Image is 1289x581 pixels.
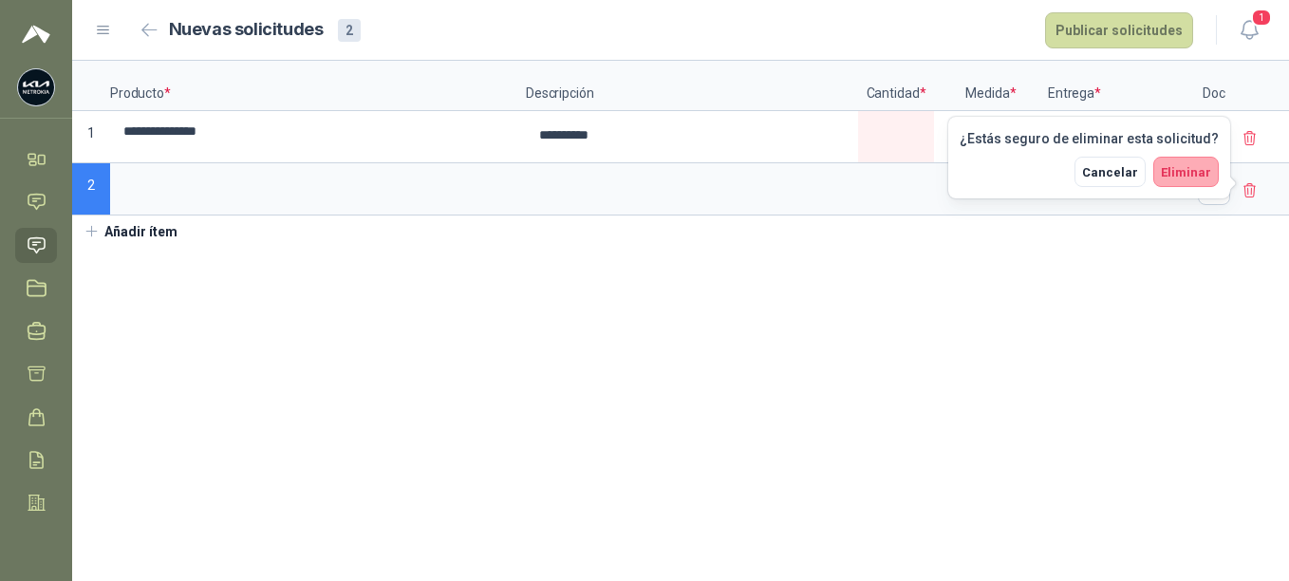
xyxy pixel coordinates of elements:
span: 1 [1251,9,1272,27]
span: Eliminar [1161,165,1211,179]
button: 1 [1232,13,1266,47]
div: 2 [338,19,361,42]
div: ¿Estás seguro de eliminar esta solicitud? [960,128,1219,149]
p: Descripción [526,61,858,111]
p: Medida [934,61,1048,111]
p: Entrega [1048,61,1190,111]
button: Publicar solicitudes [1045,12,1193,48]
button: Eliminar [1153,157,1219,187]
div: Unidades [936,113,1046,157]
p: Cantidad [858,61,934,111]
div: Unidades [936,165,1046,209]
span: Cancelar [1082,165,1138,179]
p: 2 [72,163,110,216]
button: Cancelar [1074,157,1146,187]
p: Producto [110,61,526,111]
h2: Nuevas solicitudes [169,16,324,44]
img: Company Logo [18,69,54,105]
p: 1 [72,111,110,163]
p: Doc [1190,61,1238,111]
img: Logo peakr [22,23,50,46]
button: Añadir ítem [72,216,189,248]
